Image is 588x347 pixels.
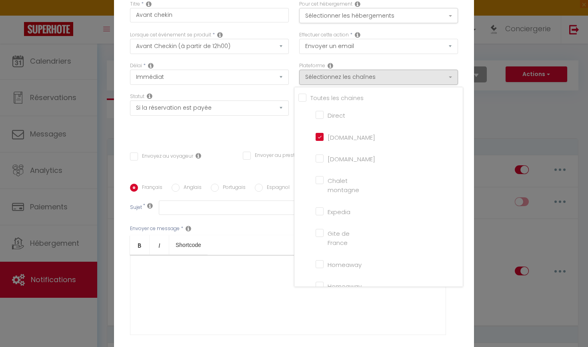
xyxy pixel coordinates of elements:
[130,93,144,100] label: Statut
[186,225,191,232] i: Message
[299,31,349,39] label: Effectuer cette action
[324,229,358,248] label: Gite de France
[196,152,201,159] i: Envoyer au voyageur
[150,235,169,255] a: Italic
[299,0,352,8] label: Pour cet hébergement
[355,32,360,38] i: Action Type
[130,225,180,233] label: Envoyer ce message
[219,184,246,193] label: Portugais
[217,32,223,38] i: Event Occur
[324,176,359,195] label: Chalet montagne
[328,62,333,69] i: Action Channel
[130,31,211,39] label: Lorsque cet événement se produit
[130,204,142,212] label: Sujet
[299,8,458,23] button: Sélectionner les hébergements
[147,203,153,209] i: Subject
[180,184,202,193] label: Anglais
[130,0,140,8] label: Titre
[263,184,290,193] label: Espagnol
[148,62,154,69] i: Action Time
[147,93,152,99] i: Booking status
[138,184,162,193] label: Français
[169,235,208,255] a: Shortcode
[146,1,152,7] i: Title
[299,70,458,85] button: Sélectionnez les chaînes
[355,1,360,7] i: This Rental
[130,62,142,70] label: Délai
[299,62,325,70] label: Plateforme
[130,235,150,255] a: Bold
